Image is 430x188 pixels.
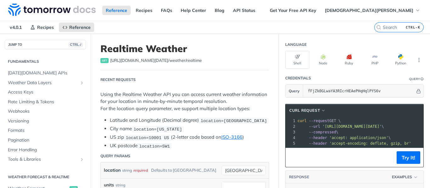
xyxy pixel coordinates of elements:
h2: Fundamentals [5,59,86,64]
span: Examples [392,174,412,180]
span: location=SW1 [139,144,170,148]
a: Blog [211,6,228,15]
div: 3 [286,129,296,135]
span: Webhooks [8,108,84,115]
a: [DATE][DOMAIN_NAME] APIs [5,68,86,78]
div: Defaults to [GEOGRAPHIC_DATA] [151,166,216,175]
span: cURL Request [289,108,320,113]
button: PHP [363,51,387,69]
div: Query Params [100,153,130,159]
span: v4.0.1 [6,23,25,32]
h2: Weather Forecast & realtime [5,174,86,180]
div: required [133,166,148,175]
a: Pagination [5,136,86,145]
span: --header [309,136,327,140]
button: Show subpages for Tools & Libraries [79,157,84,162]
button: More Languages [414,55,424,65]
button: Python [388,51,413,69]
a: Reference [59,23,94,32]
li: City name [110,125,269,132]
div: Language [285,42,307,47]
input: apikey [305,85,415,97]
span: \ [297,130,338,134]
span: location=[US_STATE] [133,127,182,132]
button: Hide [415,88,422,94]
span: Tools & Libraries [8,156,78,163]
a: Tools & LibrariesShow subpages for Tools & Libraries [5,155,86,164]
kbd: CTRL-K [404,24,422,30]
span: CTRL-/ [69,42,82,47]
button: Examples [390,174,420,180]
span: \ [297,136,391,140]
svg: More ellipsis [416,57,422,63]
span: 'accept: application/json' [329,136,388,140]
a: Reference [102,6,131,15]
span: Access Keys [8,89,84,95]
p: Using the Realtime Weather API you can access current weather information for your location in mi... [100,91,269,112]
span: '[URL][DOMAIN_NAME][DATE]' [322,124,382,129]
span: get [100,58,109,63]
span: [DEMOGRAPHIC_DATA][PERSON_NAME] [325,8,413,13]
span: GET \ [297,119,341,123]
button: cURL Request [287,107,328,114]
button: Ruby [337,51,361,69]
span: Versioning [8,118,84,124]
div: 2 [286,124,296,129]
a: API Status [229,6,259,15]
a: Access Keys [5,88,86,97]
a: Recipes [132,6,156,15]
button: Try It! [397,151,420,164]
span: Error Handling [8,147,84,153]
div: 4 [286,135,296,141]
span: Pagination [8,137,84,143]
span: --url [309,124,320,129]
img: Tomorrow.io Weather API Docs [8,3,96,16]
span: Reference [69,24,91,30]
span: [DATE][DOMAIN_NAME] APIs [8,70,84,76]
button: [DEMOGRAPHIC_DATA][PERSON_NAME] [321,6,424,15]
button: RESPONSE [289,174,309,180]
a: Webhooks [5,107,86,116]
div: QueryInformation [409,77,424,81]
a: Versioning [5,116,86,126]
div: Credentials [285,75,311,81]
span: location=[GEOGRAPHIC_DATA] [201,118,267,123]
a: Formats [5,126,86,135]
a: Weather Data LayersShow subpages for Weather Data Layers [5,78,86,88]
span: --compressed [309,130,336,134]
span: Formats [8,127,84,134]
span: https://api.tomorrow.io/v4/weather/realtime [110,57,202,64]
button: JUMP TOCTRL-/ [5,40,86,49]
a: Help Center [177,6,210,15]
a: Error Handling [5,145,86,155]
label: location [104,166,121,175]
div: Query [409,77,420,81]
button: Shell [285,51,309,69]
div: 1 [286,118,296,124]
div: string [122,166,132,175]
svg: Search [376,25,381,30]
span: --request [309,119,329,123]
li: UK postcode [110,142,269,149]
span: Rate Limiting & Tokens [8,99,84,105]
span: \ [297,124,384,129]
button: Show subpages for Weather Data Layers [79,80,84,85]
li: US zip (2-letter code based on ) [110,134,269,141]
a: FAQs [157,6,176,15]
span: curl [297,119,307,123]
i: Information [421,78,424,81]
span: --header [309,141,327,146]
a: Rate Limiting & Tokens [5,97,86,107]
button: Query [286,85,303,97]
button: Node [311,51,335,69]
a: Get Your Free API Key [266,6,320,15]
div: 5 [286,141,296,146]
a: Recipes [27,23,57,32]
a: ISO-3166 [221,134,242,140]
span: Recipes [37,24,54,30]
li: Latitude and Longitude (Decimal degree) [110,117,269,124]
button: Copy to clipboard [289,153,297,162]
div: Recent Requests [100,77,136,83]
span: 'accept-encoding: deflate, gzip, br' [329,141,411,146]
span: Query [289,88,300,94]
